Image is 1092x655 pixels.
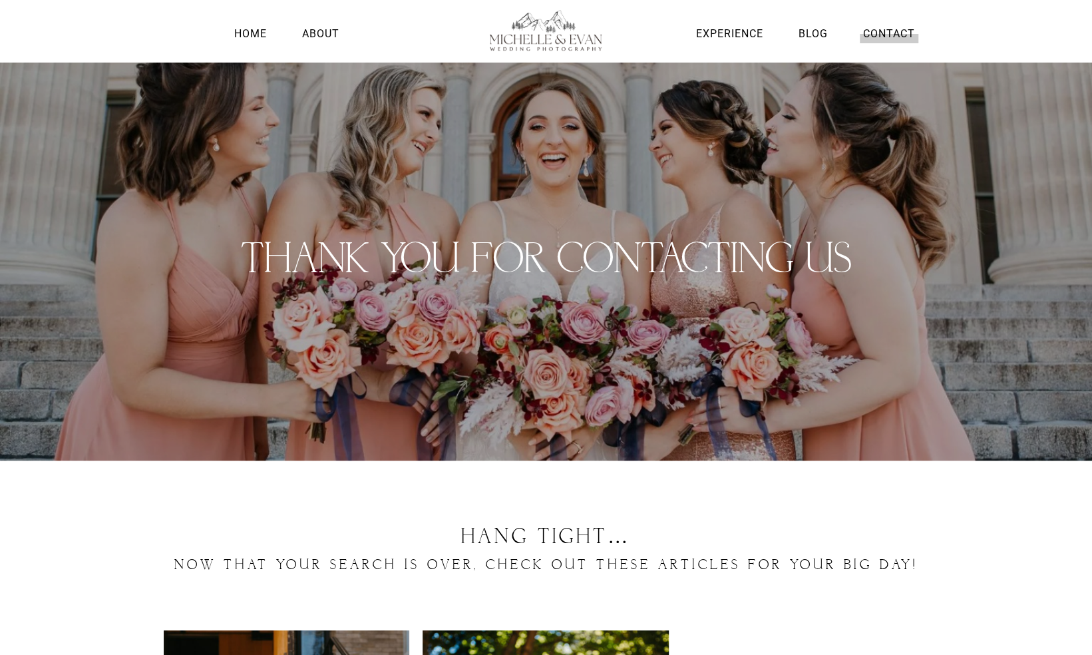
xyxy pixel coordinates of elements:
[795,25,831,43] a: Blog
[860,25,918,43] a: Contact
[157,239,936,283] h1: Thank You for Contacting Us
[298,25,342,43] a: About
[230,25,270,43] a: Home
[693,25,767,43] a: Experience
[164,521,929,554] h2: Hang tight…
[164,554,929,577] h6: Now that your search is over, check out these articles for your big day!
